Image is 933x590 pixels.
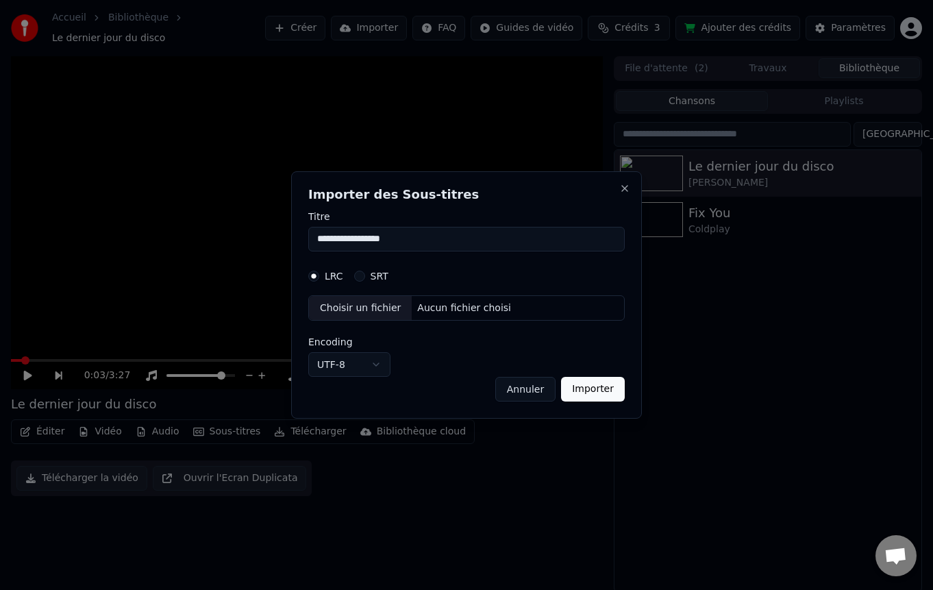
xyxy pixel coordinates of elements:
div: Choisir un fichier [309,296,412,321]
div: Aucun fichier choisi [412,302,517,315]
button: Annuler [495,377,556,402]
label: Encoding [308,337,390,347]
label: SRT [371,271,388,281]
h2: Importer des Sous-titres [308,188,625,201]
label: Titre [308,212,625,221]
button: Importer [561,377,625,402]
label: LRC [325,271,343,281]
